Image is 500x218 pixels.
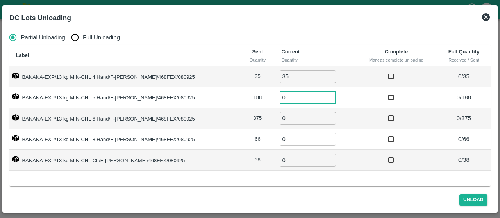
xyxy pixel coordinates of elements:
div: Quantity [281,57,349,64]
b: Sent [252,49,263,55]
td: 375 [240,108,275,129]
span: Full Unloading [83,33,120,42]
b: Current [281,49,300,55]
input: 0 [280,112,336,125]
img: box [12,114,19,121]
td: BANANA-EXP/13 kg M N-CHL 6 Hand/F-[PERSON_NAME]/468FEX/080925 [9,108,240,129]
img: box [12,93,19,99]
b: Complete [385,49,408,55]
p: 0 / 375 [440,114,487,122]
img: box [12,135,19,141]
input: 0 [280,133,336,145]
img: box [12,73,19,79]
b: DC Lots Unloading [9,14,71,22]
td: 188 [240,87,275,108]
b: Full Quantity [448,49,479,55]
b: Label [16,52,29,58]
td: 66 [240,129,275,150]
td: 38 [240,150,275,171]
span: Partial Unloading [21,33,65,42]
button: Unload [459,194,487,206]
td: BANANA-EXP/13 kg M N-CHL CL/F-[PERSON_NAME]/468FEX/080925 [9,150,240,171]
div: Quantity [246,57,269,64]
p: 0 / 188 [440,93,487,102]
td: BANANA-EXP/13 kg M N-CHL 5 Hand/F-[PERSON_NAME]/468FEX/080925 [9,87,240,108]
p: 0 / 66 [440,135,487,144]
td: BANANA-EXP/13 kg M N-CHL 4 Hand/F-[PERSON_NAME]/468FEX/080925 [9,66,240,87]
img: box [12,156,19,162]
td: BANANA-EXP/13 kg M N-CHL 8 Hand/F-[PERSON_NAME]/468FEX/080925 [9,129,240,150]
input: 0 [280,70,336,83]
div: Mark as complete unloading [362,57,431,64]
p: 0 / 35 [440,72,487,81]
input: 0 [280,154,336,167]
td: 35 [240,66,275,87]
input: 0 [280,91,336,104]
p: 0 / 38 [440,156,487,164]
div: Received / Sent [443,57,484,64]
